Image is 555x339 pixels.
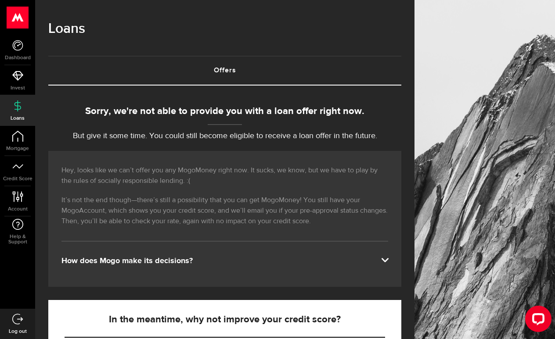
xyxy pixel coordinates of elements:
[61,165,388,186] p: Hey, looks like we can’t offer you any MogoMoney right now. It sucks, we know, but we have to pla...
[61,195,388,227] p: It’s not the end though—there’s still a possibility that you can get MogoMoney! You still have yo...
[48,104,401,119] div: Sorry, we're not able to provide you with a loan offer right now.
[48,130,401,142] p: But give it some time. You could still become eligible to receive a loan offer in the future.
[518,302,555,339] iframe: LiveChat chat widget
[65,314,385,325] h5: In the meantime, why not improve your credit score?
[48,56,401,86] ul: Tabs Navigation
[48,57,401,85] a: Offers
[48,18,401,40] h1: Loans
[61,256,388,266] div: How does Mogo make its decisions?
